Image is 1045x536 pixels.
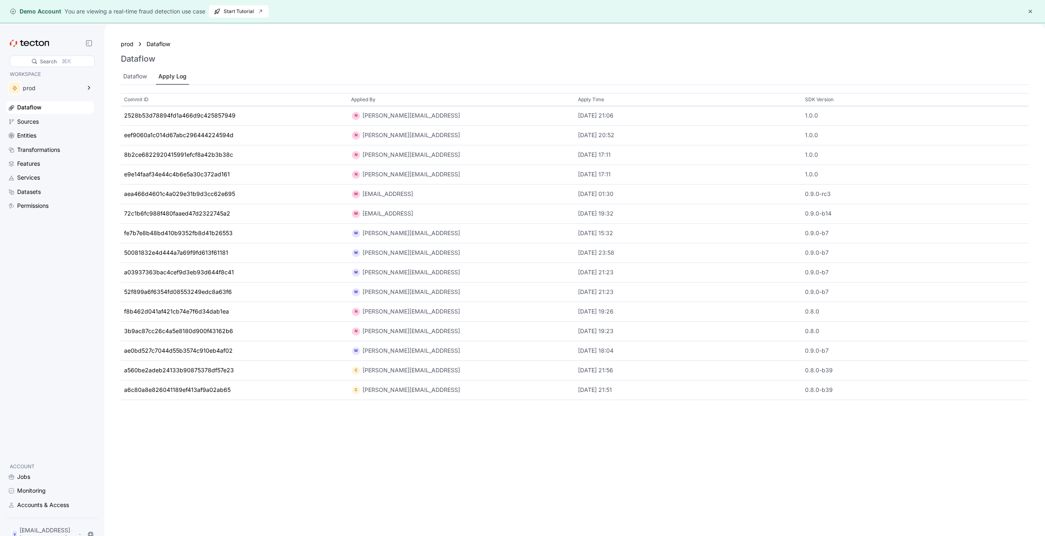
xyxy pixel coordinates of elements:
[805,327,1025,336] div: 0.8.0
[805,96,834,104] p: SDK Version
[124,386,231,395] div: a6c80a8e826041189ef413af9a02ab65
[578,268,798,277] div: [DATE] 21:23
[7,171,94,184] a: Services
[351,366,361,376] div: C
[17,201,49,210] div: Permissions
[124,347,233,356] div: ae0bd527c7044d55b3574c910eb4af02
[578,249,798,258] div: [DATE] 23:58
[124,131,233,140] div: eef9060a1c014d67abc296444224594d
[40,58,57,65] div: Search
[351,209,361,219] div: M
[805,347,1025,356] div: 0.9.0-b7
[17,500,69,509] div: Accounts & Access
[362,327,460,336] div: [PERSON_NAME][EMAIL_ADDRESS]
[124,229,233,238] div: fe7b7e8b48bd410b9352fb8d41b26553
[351,189,361,199] div: M
[578,96,604,104] p: Apply Time
[805,131,1025,140] div: 1.0.0
[362,209,413,219] div: [EMAIL_ADDRESS]
[805,229,1025,238] div: 0.9.0-b7
[578,111,798,120] div: [DATE] 21:06
[23,85,81,91] div: prod
[578,190,798,199] div: [DATE] 01:30
[805,268,1025,277] div: 0.9.0-b7
[124,288,345,297] a: 52f899a6f6354fd08553249edc8a63f6
[805,307,1025,316] div: 0.8.0
[214,5,264,18] span: Start Tutorial
[17,173,40,182] div: Services
[362,307,460,317] div: [PERSON_NAME][EMAIL_ADDRESS]
[7,144,94,156] a: Transformations
[351,96,376,104] p: Applied By
[578,209,798,218] div: [DATE] 19:32
[62,57,71,66] div: ⌘K
[124,151,345,160] a: 8b2ce6822920415991efcf8a42b3b38c
[124,111,345,120] a: 2528b53d78894fd1a466d9c425857949
[124,229,345,238] a: fe7b7e8b48bd410b9352fb8d41b26553
[7,485,94,497] a: Monitoring
[124,268,234,277] div: a03937363bac4cef9d3eb93d644f8c41
[124,307,345,316] a: f8b462d041af421cb74e7f6d34dab1ea
[7,471,94,483] a: Jobs
[124,249,228,258] div: 50081832e4d444a7a69f9fd613f61181
[124,347,345,356] a: ae0bd527c7044d55b3574c910eb4af02
[17,145,60,154] div: Transformations
[351,307,361,317] div: N
[362,229,460,238] div: [PERSON_NAME][EMAIL_ADDRESS]
[351,248,361,258] div: M
[17,187,41,196] div: Datasets
[17,117,39,126] div: Sources
[124,366,345,375] a: a560be2adeb24133b90875378df57e23
[7,200,94,212] a: Permissions
[17,103,42,112] div: Dataflow
[351,150,361,160] div: N
[805,209,1025,218] div: 0.9.0-b14
[17,472,30,481] div: Jobs
[351,170,361,180] div: N
[7,116,94,128] a: Sources
[362,170,460,180] div: [PERSON_NAME][EMAIL_ADDRESS]
[124,249,345,258] a: 50081832e4d444a7a69f9fd613f61181
[10,463,91,471] p: ACCOUNT
[351,268,361,278] div: M
[64,7,205,16] div: You are viewing a real-time fraud detection use case
[351,385,361,395] div: C
[351,111,361,121] div: N
[124,307,229,316] div: f8b462d041af421cb74e7f6d34dab1ea
[578,151,798,160] div: [DATE] 17:11
[121,54,156,64] h3: Dataflow
[121,40,133,49] div: prod
[209,5,269,18] button: Start Tutorial
[362,346,460,356] div: [PERSON_NAME][EMAIL_ADDRESS]
[124,170,230,179] div: e9e14faaf34e44c4b6e5a30c372ad161
[17,159,40,168] div: Features
[124,268,345,277] a: a03937363bac4cef9d3eb93d644f8c41
[123,72,147,81] div: Dataflow
[124,366,234,375] div: a560be2adeb24133b90875378df57e23
[578,131,798,140] div: [DATE] 20:52
[124,131,345,140] a: eef9060a1c014d67abc296444224594d
[362,111,460,121] div: [PERSON_NAME][EMAIL_ADDRESS]
[10,7,61,16] div: Demo Account
[351,327,361,336] div: N
[805,249,1025,258] div: 0.9.0-b7
[362,248,460,258] div: [PERSON_NAME][EMAIL_ADDRESS]
[362,287,460,297] div: [PERSON_NAME][EMAIL_ADDRESS]
[362,189,413,199] div: [EMAIL_ADDRESS]
[124,288,232,297] div: 52f899a6f6354fd08553249edc8a63f6
[578,366,798,375] div: [DATE] 21:56
[578,170,798,179] div: [DATE] 17:11
[805,288,1025,297] div: 0.9.0-b7
[7,158,94,170] a: Features
[124,327,345,336] a: 3b9ac87cc26c4a5e8180d900f43162b6
[10,70,91,78] p: WORKSPACE
[17,131,36,140] div: Entities
[805,111,1025,120] div: 1.0.0
[578,229,798,238] div: [DATE] 15:32
[805,170,1025,179] div: 1.0.0
[578,307,798,316] div: [DATE] 19:26
[7,186,94,198] a: Datasets
[351,229,361,238] div: M
[124,96,149,104] p: Commit ID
